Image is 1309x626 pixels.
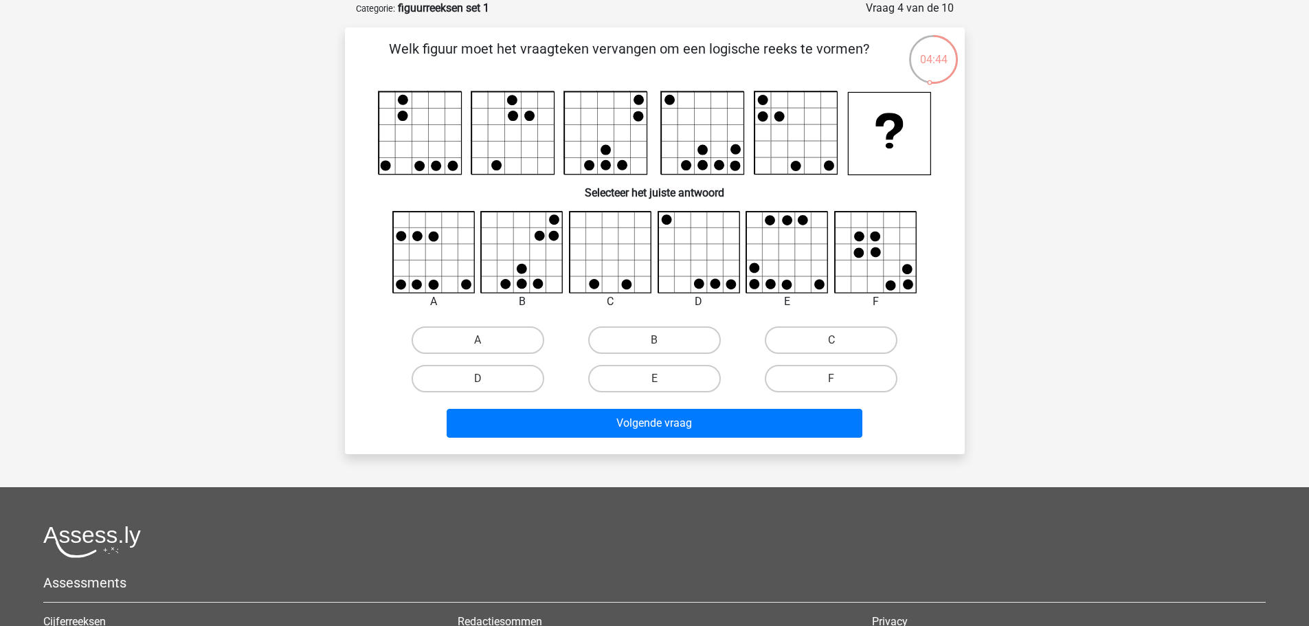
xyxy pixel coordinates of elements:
label: A [412,326,544,354]
div: 04:44 [908,34,959,68]
label: C [765,326,897,354]
h5: Assessments [43,574,1266,591]
small: Categorie: [356,3,395,14]
p: Welk figuur moet het vraagteken vervangen om een logische reeks te vormen? [367,38,891,80]
div: C [559,293,662,310]
label: D [412,365,544,392]
div: F [824,293,928,310]
div: D [647,293,751,310]
div: A [382,293,486,310]
strong: figuurreeksen set 1 [398,1,489,14]
div: E [735,293,839,310]
label: E [588,365,721,392]
label: F [765,365,897,392]
label: B [588,326,721,354]
div: B [470,293,574,310]
button: Volgende vraag [447,409,862,438]
h6: Selecteer het juiste antwoord [367,175,943,199]
img: Assessly logo [43,526,141,558]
